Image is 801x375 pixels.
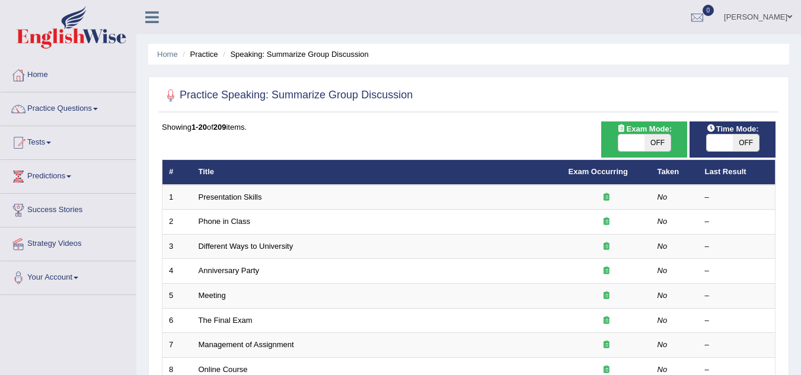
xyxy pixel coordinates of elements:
[702,123,764,135] span: Time Mode:
[705,290,769,302] div: –
[162,259,192,284] td: 4
[162,284,192,309] td: 5
[162,333,192,358] td: 7
[658,291,668,300] em: No
[705,241,769,252] div: –
[162,121,776,133] div: Showing of items.
[162,160,192,185] th: #
[1,261,136,291] a: Your Account
[162,308,192,333] td: 6
[658,266,668,275] em: No
[1,59,136,88] a: Home
[658,217,668,226] em: No
[199,193,262,201] a: Presentation Skills
[658,340,668,349] em: No
[1,194,136,223] a: Success Stories
[658,242,668,251] em: No
[1,227,136,257] a: Strategy Videos
[220,49,369,60] li: Speaking: Summarize Group Discussion
[705,192,769,203] div: –
[180,49,218,60] li: Practice
[698,160,776,185] th: Last Result
[162,185,192,210] td: 1
[644,134,671,151] span: OFF
[192,123,207,132] b: 1-20
[199,365,248,374] a: Online Course
[569,315,644,326] div: Exam occurring question
[569,216,644,227] div: Exam occurring question
[199,340,294,349] a: Management of Assignment
[658,193,668,201] em: No
[705,315,769,326] div: –
[569,167,628,176] a: Exam Occurring
[1,160,136,190] a: Predictions
[162,210,192,235] td: 2
[658,365,668,374] em: No
[192,160,562,185] th: Title
[733,134,759,151] span: OFF
[705,339,769,351] div: –
[199,217,250,226] a: Phone in Class
[1,126,136,156] a: Tests
[601,121,687,158] div: Show exams occurring in exams
[569,265,644,277] div: Exam occurring question
[658,316,668,325] em: No
[569,192,644,203] div: Exam occurring question
[1,92,136,122] a: Practice Questions
[569,290,644,302] div: Exam occurring question
[157,50,178,59] a: Home
[569,241,644,252] div: Exam occurring question
[612,123,676,135] span: Exam Mode:
[705,265,769,277] div: –
[199,291,226,300] a: Meeting
[651,160,698,185] th: Taken
[162,86,413,104] h2: Practice Speaking: Summarize Group Discussion
[162,234,192,259] td: 3
[199,266,260,275] a: Anniversary Party
[213,123,226,132] b: 209
[569,339,644,351] div: Exam occurring question
[199,316,253,325] a: The Final Exam
[703,5,714,16] span: 0
[199,242,293,251] a: Different Ways to University
[705,216,769,227] div: –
